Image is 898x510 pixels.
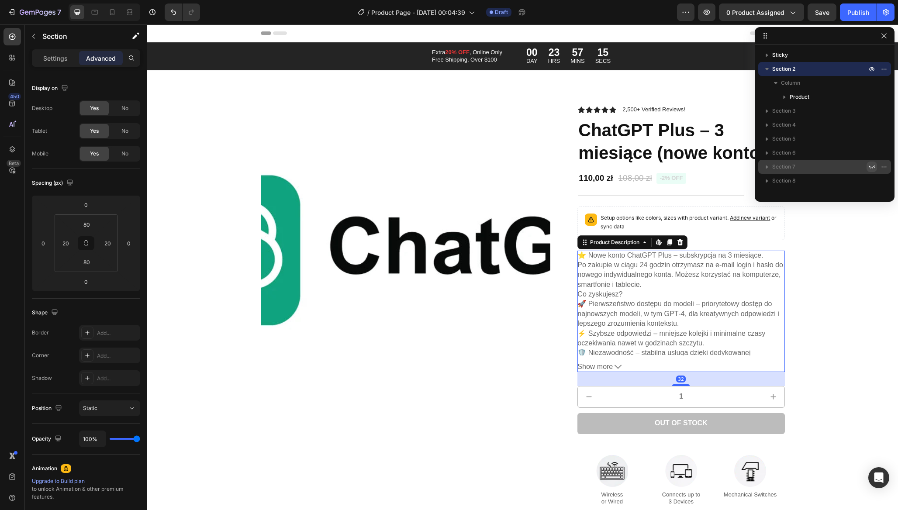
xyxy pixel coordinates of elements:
[430,324,603,341] p: 🛡️ Niezawodność – stabilna usługa dzięki dedykowanej infrastrukturze serwerowej.
[719,3,804,21] button: 0 product assigned
[790,93,809,101] span: Product
[423,23,438,33] div: 57
[509,148,539,159] pre: -2% off
[122,237,135,250] input: 0
[32,465,57,472] div: Animation
[78,255,95,269] input: 80px
[448,23,463,33] div: 15
[165,3,200,21] div: Undo/Redo
[430,237,636,264] p: Po zakupie w ciągu 24 godzin otrzymasz na e‑mail login i hasło do nowego indywidualnego konta. Mo...
[97,352,138,360] div: Add...
[78,218,95,231] input: 80px
[32,104,52,112] div: Desktop
[453,199,477,205] span: sync data
[587,431,619,462] img: gempages_432750572815254551-e44678b5-29a9-4564-a226-77e24ba59a27.png
[430,276,632,303] p: 🚀 Pierwszeństwo dostępu do modeli – priorytetowy dostęp do najnowszych modeli, w tym GPT‑4, dla k...
[772,190,796,199] span: Section 9
[475,82,538,89] p: 2,500+ Verified Reviews!
[847,8,869,17] div: Publish
[77,198,95,211] input: 0
[37,237,50,250] input: 0
[121,150,128,158] span: No
[448,33,463,41] p: SECS
[32,127,47,135] div: Tablet
[121,104,128,112] span: No
[32,433,63,445] div: Opacity
[32,307,60,319] div: Shape
[430,266,475,273] p: Co zyskujesz?
[90,104,99,112] span: Yes
[32,329,49,337] div: Border
[529,351,539,358] div: 32
[3,3,65,21] button: 7
[772,65,795,73] span: Section 2
[500,467,567,482] p: Connects up to 3 Devices
[840,3,877,21] button: Publish
[83,405,97,411] span: Static
[42,31,114,41] p: Section
[431,148,466,160] div: 110,00 zł
[423,33,438,41] p: MINS
[79,431,106,447] input: Auto
[367,8,370,17] span: /
[59,237,72,250] input: 20px
[32,477,140,501] div: to unlock Animation & other premium features.
[90,150,99,158] span: Yes
[441,214,494,222] div: Product Description
[808,3,836,21] button: Save
[379,33,390,41] p: DAY
[772,121,796,129] span: Section 4
[430,93,637,141] h1: ChatGPT Plus – 3 miesiące (nowe konto)
[772,134,795,143] span: Section 5
[868,467,889,488] div: Open Intercom Messenger
[121,127,128,135] span: No
[97,375,138,382] div: Add...
[379,23,390,33] div: 00
[772,51,788,59] span: Sticky
[772,148,796,157] span: Section 6
[32,374,52,382] div: Shadow
[431,467,498,482] p: Wireless or Wired
[371,8,465,17] span: Product Page - [DATE] 00:04:39
[430,305,618,322] p: ⚡ Szybsze odpowiedzi – mniejsze kolejki i minimalne czasy oczekiwania nawet w godzinach szczytu.
[452,362,615,383] input: quantity
[781,79,800,87] span: Column
[32,351,49,359] div: Corner
[32,403,64,414] div: Position
[32,83,70,94] div: Display on
[495,8,508,16] span: Draft
[32,177,75,189] div: Spacing (px)
[79,400,140,416] button: Static
[569,467,636,474] p: Mechanical Switches
[453,189,630,207] p: Setup options like colors, sizes with product variant.
[90,127,99,135] span: Yes
[77,275,95,288] input: 0
[401,23,413,33] div: 23
[430,338,637,347] button: Show more
[101,237,114,250] input: 20px
[431,362,452,383] button: decrement
[430,338,466,347] span: Show more
[583,190,623,196] span: Add new variant
[772,162,795,171] span: Section 7
[430,227,616,234] p: ⭐ Nowe konto ChatGPT Plus – subskrypcja na 3 miesiące.
[147,24,898,510] iframe: Design area
[430,389,637,410] button: Out of stock
[449,431,481,462] img: gempages_432750572815254551-2c4de9e7-0922-40e5-8526-d7a06c01048c.png
[43,54,68,63] p: Settings
[508,394,560,403] div: Out of stock
[8,93,21,100] div: 450
[32,477,140,485] div: Upgrade to Build plan
[772,107,796,115] span: Section 3
[815,9,829,16] span: Save
[298,24,322,31] strong: 20% OFF
[615,362,637,383] button: increment
[57,7,61,17] p: 7
[726,8,784,17] span: 0 product assigned
[453,190,629,205] span: or
[7,160,21,167] div: Beta
[518,431,550,462] img: gempages_432750572815254551-5eec3b08-af7f-4dfe-ba23-156dce02bfe5.png
[772,176,796,185] span: Section 8
[86,54,116,63] p: Advanced
[401,33,413,41] p: HRS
